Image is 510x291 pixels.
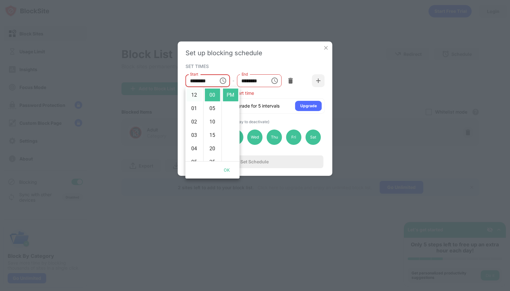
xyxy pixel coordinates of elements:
li: 3 hours [187,129,202,142]
img: x-button.svg [323,45,329,51]
li: 10 minutes [205,116,220,128]
li: 5 hours [187,156,202,168]
li: 20 minutes [205,142,220,155]
div: SET TIMES [186,63,323,69]
div: - [232,77,234,84]
li: 0 minutes [205,89,220,101]
div: Upgrade [300,103,317,109]
li: 5 minutes [205,102,220,115]
li: 15 minutes [205,129,220,142]
li: PM [223,89,238,101]
ul: Select meridiem [222,87,240,161]
li: 25 minutes [205,156,220,168]
li: 4 hours [187,142,202,155]
ul: Select minutes [203,87,222,161]
span: (Click a day to deactivate) [222,119,269,124]
div: Sat [305,130,321,145]
button: Choose time, selected time is 1:00 PM [268,74,281,87]
button: OK [217,164,237,176]
div: Set up blocking schedule [186,49,325,57]
label: Start [190,71,198,77]
li: 2 hours [187,116,202,128]
div: SELECTED DAYS [186,119,323,124]
div: End time must be after start time [186,90,325,96]
div: Wed [247,130,263,145]
button: Choose time, selected time is 10:00 PM [216,74,229,87]
li: 1 hours [187,102,202,115]
div: Set Schedule [240,159,269,164]
div: Fri [286,130,302,145]
label: End [241,71,248,77]
ul: Select hours [186,87,203,161]
div: Thu [267,130,282,145]
li: 12 hours [187,89,202,101]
